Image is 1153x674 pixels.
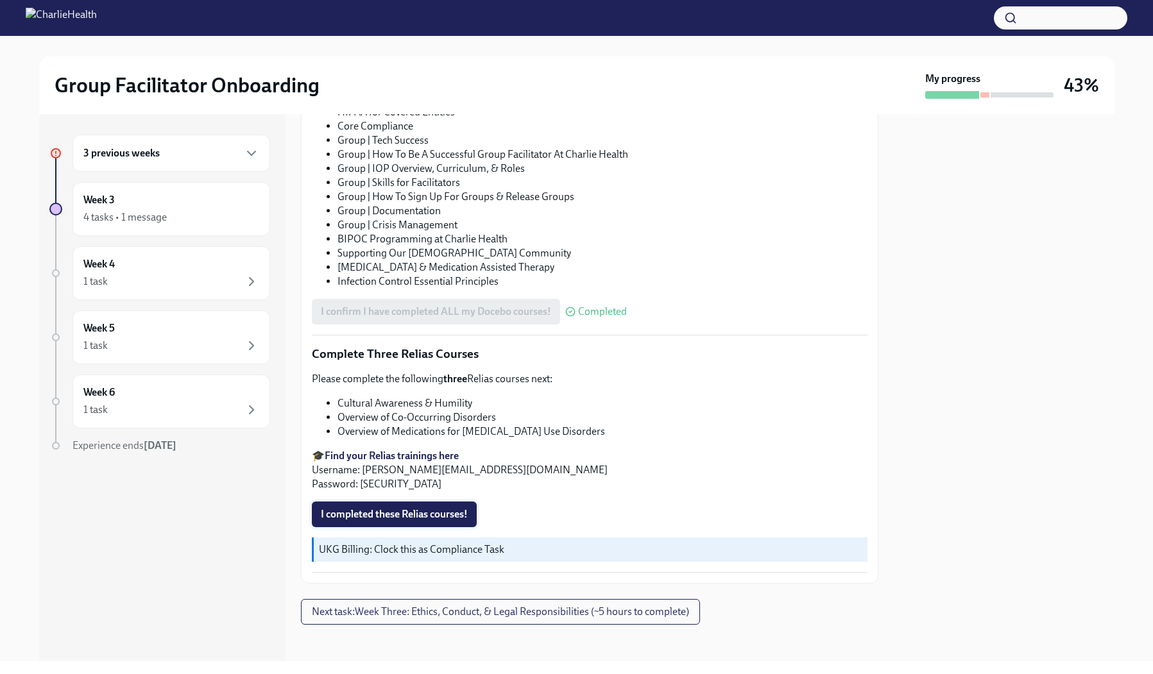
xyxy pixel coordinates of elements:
img: CharlieHealth [26,8,97,28]
a: Week 41 task [49,246,270,300]
p: 🎓 Username: [PERSON_NAME][EMAIL_ADDRESS][DOMAIN_NAME] Password: [SECURITY_DATA] [312,449,867,491]
strong: [DATE] [144,439,176,451]
h2: Group Facilitator Onboarding [55,72,320,98]
div: 4 tasks • 1 message [83,210,167,224]
li: Supporting Our [DEMOGRAPHIC_DATA] Community [337,246,867,260]
li: Group | How To Sign Up For Groups & Release Groups [337,190,867,204]
li: Group | How To Be A Successful Group Facilitator At Charlie Health [337,147,867,162]
span: I completed these Relias courses! [321,508,468,521]
strong: My progress [925,72,980,86]
button: Next task:Week Three: Ethics, Conduct, & Legal Responsibilities (~5 hours to complete) [301,599,700,625]
li: Infection Control Essential Principles [337,274,867,289]
h6: Week 3 [83,193,115,207]
h6: Week 4 [83,257,115,271]
li: Cultural Awareness & Humility [337,396,867,410]
li: Group | Crisis Management [337,218,867,232]
li: Group | Documentation [337,204,867,218]
h6: Week 5 [83,321,115,335]
li: Overview of Medications for [MEDICAL_DATA] Use Disorders [337,425,867,439]
h3: 43% [1064,74,1099,97]
div: 1 task [83,403,108,417]
h6: Week 6 [83,385,115,400]
span: Next task : Week Three: Ethics, Conduct, & Legal Responsibilities (~5 hours to complete) [312,605,689,618]
span: Experience ends [73,439,176,451]
a: Week 51 task [49,310,270,364]
li: BIPOC Programming at Charlie Health [337,232,867,246]
li: Overview of Co-Occurring Disorders [337,410,867,425]
button: I completed these Relias courses! [312,501,477,527]
div: 1 task [83,274,108,289]
strong: three [443,373,467,385]
a: Week 61 task [49,375,270,428]
li: Group | IOP Overview, Curriculum, & Roles [337,162,867,176]
li: Group | Skills for Facilitators [337,176,867,190]
a: Week 34 tasks • 1 message [49,182,270,236]
div: 3 previous weeks [73,135,270,172]
span: Completed [578,307,627,317]
p: UKG Billing: Clock this as Compliance Task [319,543,862,557]
a: Find your Relias trainings here [325,450,459,462]
li: Core Compliance [337,119,867,133]
li: Group | Tech Success [337,133,867,147]
p: Complete Three Relias Courses [312,346,867,362]
div: 1 task [83,339,108,353]
p: Please complete the following Relias courses next: [312,372,867,386]
li: [MEDICAL_DATA] & Medication Assisted Therapy [337,260,867,274]
h6: 3 previous weeks [83,146,160,160]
